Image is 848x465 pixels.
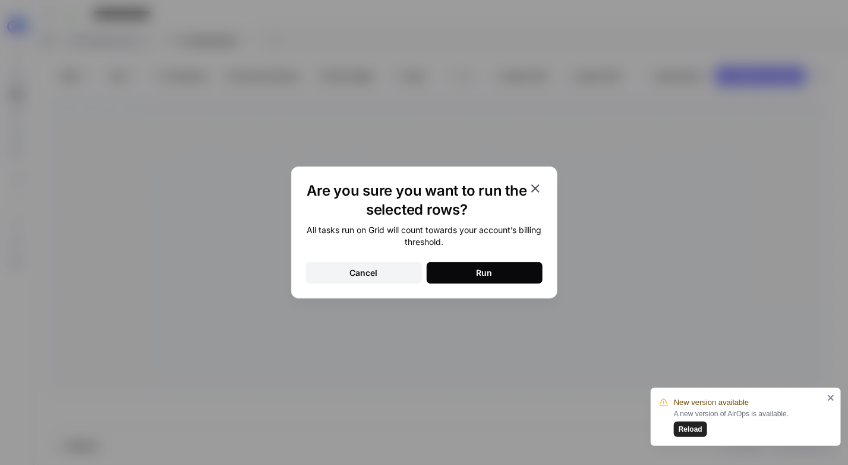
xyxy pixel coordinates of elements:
span: New version available [674,397,749,409]
span: Reload [679,424,702,435]
button: Run [427,262,543,284]
button: close [827,393,836,403]
h1: Are you sure you want to run the selected rows? [306,181,528,219]
div: Cancel [350,267,378,279]
div: A new version of AirOps is available. [674,409,824,437]
div: Run [477,267,493,279]
button: Cancel [306,262,422,284]
div: All tasks run on Grid will count towards your account’s billing threshold. [306,224,543,248]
